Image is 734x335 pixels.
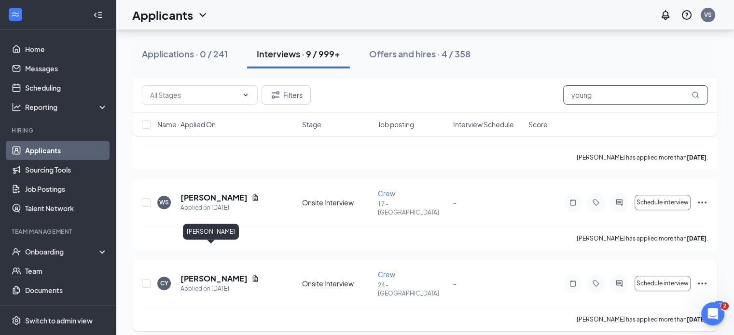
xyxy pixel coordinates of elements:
[378,189,395,198] span: Crew
[590,199,602,206] svg: Tag
[577,315,708,323] p: [PERSON_NAME] has applied more than .
[528,120,548,129] span: Score
[701,302,724,325] iframe: Intercom live chat
[257,48,340,60] div: Interviews · 9 / 999+
[681,9,692,21] svg: QuestionInfo
[613,199,625,206] svg: ActiveChat
[567,199,579,206] svg: Note
[12,228,106,236] div: Team Management
[25,199,108,218] a: Talent Network
[692,91,699,99] svg: MagnifyingGlass
[180,203,259,213] div: Applied on [DATE]
[704,11,712,19] div: VS
[635,195,691,210] button: Schedule interview
[377,120,414,129] span: Job posting
[25,281,108,300] a: Documents
[251,275,259,282] svg: Document
[687,316,706,323] b: [DATE]
[12,102,21,112] svg: Analysis
[302,198,372,207] div: Onsite Interview
[197,9,208,21] svg: ChevronDown
[25,59,108,78] a: Messages
[637,199,689,206] span: Schedule interview
[242,91,249,99] svg: ChevronDown
[453,279,457,288] span: -
[132,7,193,23] h1: Applicants
[590,280,602,287] svg: Tag
[157,120,216,129] span: Name · Applied On
[696,278,708,289] svg: Ellipses
[378,281,447,297] p: 24 - [GEOGRAPHIC_DATA]
[567,280,579,287] svg: Note
[302,120,321,129] span: Stage
[25,78,108,97] a: Scheduling
[262,85,311,105] button: Filter Filters
[25,179,108,199] a: Job Postings
[270,89,281,101] svg: Filter
[378,270,395,279] span: Crew
[577,234,708,242] p: [PERSON_NAME] has applied more than .
[687,235,706,242] b: [DATE]
[637,280,689,287] span: Schedule interview
[12,126,106,134] div: Hiring
[93,10,103,20] svg: Collapse
[251,194,259,201] svg: Document
[25,316,93,325] div: Switch to admin view
[714,301,724,309] div: 62
[378,200,447,216] p: 17 - [GEOGRAPHIC_DATA]
[25,247,99,256] div: Onboarding
[563,85,708,105] input: Search in interviews
[25,160,108,179] a: Sourcing Tools
[180,192,248,203] h5: [PERSON_NAME]
[25,141,108,160] a: Applicants
[180,284,259,294] div: Applied on [DATE]
[142,48,228,60] div: Applications · 0 / 241
[25,40,108,59] a: Home
[12,316,21,325] svg: Settings
[577,153,708,161] p: [PERSON_NAME] has applied more than .
[635,276,691,291] button: Schedule interview
[11,10,20,19] svg: WorkstreamLogo
[25,102,108,112] div: Reporting
[696,197,708,208] svg: Ellipses
[721,302,729,310] span: 2
[159,198,169,206] div: WS
[660,9,671,21] svg: Notifications
[183,224,239,240] div: [PERSON_NAME]
[160,279,168,287] div: CY
[453,120,514,129] span: Interview Schedule
[613,280,625,287] svg: ActiveChat
[180,273,248,284] h5: [PERSON_NAME]
[687,154,706,161] b: [DATE]
[25,300,108,319] a: Surveys
[453,198,457,207] span: -
[12,247,21,256] svg: UserCheck
[25,261,108,281] a: Team
[369,48,471,60] div: Offers and hires · 4 / 358
[302,279,372,288] div: Onsite Interview
[150,90,238,100] input: All Stages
